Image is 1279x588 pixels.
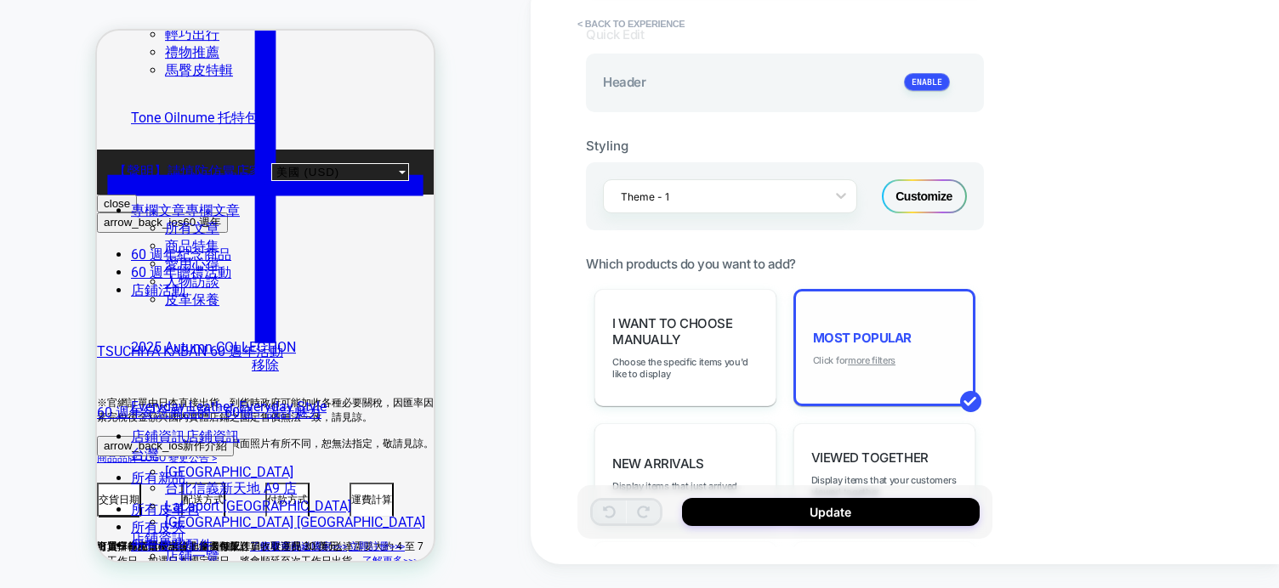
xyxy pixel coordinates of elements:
[34,140,253,158] p: Diario 直式輕便單肩包
[612,480,737,492] span: Display items that just arrived
[612,356,759,380] span: Choose the specific items you'd like to display
[612,315,759,348] span: I want to choose manually
[586,256,796,272] span: Which products do you want to add?
[848,354,895,366] u: more filters
[68,225,122,241] a: 愛用心得
[88,398,143,414] span: 店鋪資訊
[811,449,929,466] span: Viewed Together
[68,483,328,500] a: [GEOGRAPHIC_DATA] [GEOGRAPHIC_DATA]
[34,500,88,516] a: 店鋪資訊
[68,433,196,449] a: [GEOGRAPHIC_DATA]
[682,498,980,526] button: Update
[68,207,122,223] a: 商品特集
[586,138,984,154] div: Styling
[569,10,693,37] button: < Back to experience
[68,31,136,48] a: 馬臀皮特輯
[34,172,143,188] a: 專欄文章專欄文章
[603,74,645,90] span: Header
[612,455,703,472] span: New Arrivals
[34,368,253,384] p: Everyday Leather, Everyday Style
[68,449,200,466] a: 台北信義新天地 A9 店
[34,416,61,432] a: 台灣
[813,354,895,366] span: Click for
[68,467,254,483] a: LaLaport [GEOGRAPHIC_DATA]
[68,243,122,259] a: 人物訪談
[68,261,122,277] a: 皮革保養
[811,474,958,498] span: Display items that your customers viewed together
[34,79,253,97] p: Tone Oilnume 托特包
[34,308,253,325] p: 2025 Autumn COLLECTION
[68,517,122,534] a: 店鋪一覽
[813,330,912,346] span: Most Popular
[88,172,143,188] span: 專欄文章
[34,398,143,414] a: 店鋪資訊店鋪資訊
[68,14,122,30] a: 禮物推薦
[68,189,122,206] a: 所有文章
